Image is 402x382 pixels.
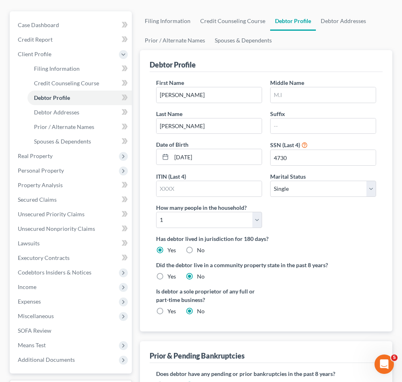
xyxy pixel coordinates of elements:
[34,109,79,116] span: Debtor Addresses
[28,91,132,105] a: Debtor Profile
[18,240,40,247] span: Lawsuits
[156,140,188,149] label: Date of Birth
[28,120,132,134] a: Prior / Alternate Names
[156,78,184,87] label: First Name
[11,251,132,265] a: Executory Contracts
[18,182,63,188] span: Property Analysis
[171,149,262,165] input: MM/DD/YYYY
[157,87,262,103] input: --
[197,246,205,254] label: No
[28,134,132,149] a: Spouses & Dependents
[156,110,182,118] label: Last Name
[271,87,376,103] input: M.I
[11,178,132,192] a: Property Analysis
[156,234,376,243] label: Has debtor lived in jurisdiction for 180 days?
[270,141,300,149] label: SSN (Last 4)
[157,181,262,196] input: XXXX
[156,203,247,212] label: How many people in the household?
[18,36,53,43] span: Credit Report
[18,298,41,305] span: Expenses
[11,32,132,47] a: Credit Report
[34,138,91,145] span: Spouses & Dependents
[150,60,196,70] div: Debtor Profile
[156,287,262,304] label: Is debtor a sole proprietor of any full or part-time business?
[28,61,132,76] a: Filing Information
[271,118,376,134] input: --
[11,192,132,207] a: Secured Claims
[167,307,176,315] label: Yes
[11,207,132,222] a: Unsecured Priority Claims
[140,31,210,50] a: Prior / Alternate Names
[156,261,376,269] label: Did the debtor live in a community property state in the past 8 years?
[167,246,176,254] label: Yes
[18,152,53,159] span: Real Property
[28,76,132,91] a: Credit Counseling Course
[270,172,306,181] label: Marital Status
[18,312,54,319] span: Miscellaneous
[197,272,205,281] label: No
[391,355,398,361] span: 5
[11,18,132,32] a: Case Dashboard
[28,105,132,120] a: Debtor Addresses
[34,94,70,101] span: Debtor Profile
[18,225,95,232] span: Unsecured Nonpriority Claims
[270,11,316,31] a: Debtor Profile
[18,269,91,276] span: Codebtors Insiders & Notices
[18,167,64,174] span: Personal Property
[11,323,132,338] a: SOFA Review
[18,254,70,261] span: Executory Contracts
[156,369,376,378] label: Does debtor have any pending or prior bankruptcies in the past 8 years?
[34,123,94,130] span: Prior / Alternate Names
[167,272,176,281] label: Yes
[150,351,245,361] div: Prior & Pending Bankruptcies
[18,51,51,57] span: Client Profile
[18,356,75,363] span: Additional Documents
[197,307,205,315] label: No
[11,236,132,251] a: Lawsuits
[374,355,394,374] iframe: Intercom live chat
[156,172,186,181] label: ITIN (Last 4)
[157,118,262,134] input: --
[270,110,285,118] label: Suffix
[195,11,270,31] a: Credit Counseling Course
[18,211,85,217] span: Unsecured Priority Claims
[18,327,51,334] span: SOFA Review
[18,342,46,348] span: Means Test
[34,65,80,72] span: Filing Information
[18,21,59,28] span: Case Dashboard
[270,78,304,87] label: Middle Name
[316,11,371,31] a: Debtor Addresses
[18,283,36,290] span: Income
[210,31,277,50] a: Spouses & Dependents
[140,11,195,31] a: Filing Information
[271,150,376,165] input: XXXX
[11,222,132,236] a: Unsecured Nonpriority Claims
[34,80,99,87] span: Credit Counseling Course
[18,196,57,203] span: Secured Claims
